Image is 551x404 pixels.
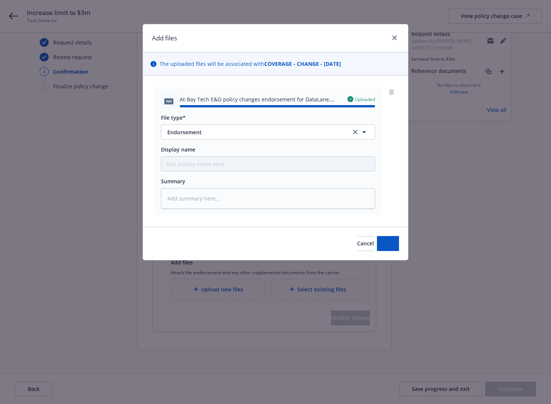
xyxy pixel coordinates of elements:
[390,33,399,42] a: close
[152,33,177,43] h1: Add files
[351,128,360,137] a: clear selection
[355,96,375,102] span: Uploaded
[264,60,341,67] strong: COVERAGE - CHANGE - [DATE]
[377,236,399,251] button: Add files
[159,60,341,68] span: The uploaded files will be associated with
[161,146,195,153] span: Display name
[357,240,374,247] span: Cancel
[387,88,396,97] a: remove
[167,128,341,136] span: Endorsement
[357,236,374,251] button: Cancel
[161,114,186,121] span: File type*
[161,125,375,140] button: Endorsementclear selection
[164,98,173,104] span: pdf
[161,178,185,185] span: Summary
[161,157,375,171] input: Add display name here...
[180,95,341,103] span: At-Bay Tech E&O policy changes endorsement for DataLane, Inc..pdf
[377,240,399,247] span: Add files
